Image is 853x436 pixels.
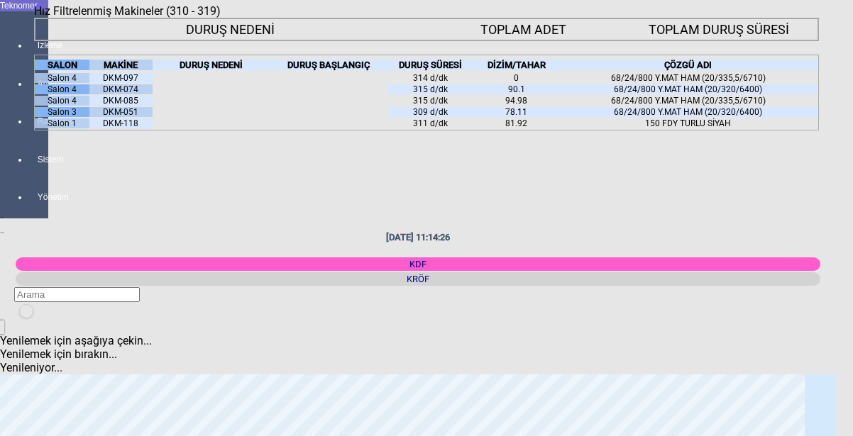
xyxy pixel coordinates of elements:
div: Hız Filtrelenmiş Makineler (310 - 319) [34,4,245,18]
div: 68/24/800 Y.MAT HAM (20/320/6400) [560,84,817,94]
div: 315 d/dk [387,84,473,94]
div: TOPLAM ADET [426,22,621,37]
div: SALON [35,60,89,70]
div: 0 [473,73,559,83]
div: DKM-097 [89,73,152,83]
div: 68/24/800 Y.MAT HAM (20/335,5/6710) [560,96,817,106]
div: MAKİNE [89,60,152,70]
div: DURUŞ NEDENİ [35,22,426,37]
div: 90.1 [473,84,559,94]
div: 309 d/dk [387,107,473,117]
div: 311 d/dk [387,118,473,128]
div: 68/24/800 Y.MAT HAM (20/335,5/6710) [560,73,817,83]
div: TOPLAM DURUŞ SÜRESİ [621,22,816,37]
div: 315 d/dk [387,96,473,106]
div: 68/24/800 Y.MAT HAM (20/320/6400) [560,107,817,117]
div: 150 FDY TURLU SİYAH [560,118,817,128]
div: DKM-085 [89,96,152,106]
div: Salon 4 [35,73,89,83]
div: 81.92 [473,118,559,128]
div: DKM-074 [89,84,152,94]
div: ÇÖZGÜ ADI [560,60,817,70]
div: Salon 4 [35,96,89,106]
div: DKM-051 [89,107,152,117]
div: DURUŞ SÜRESİ [387,60,473,70]
div: DURUŞ BAŞLANGIÇ [270,60,387,70]
div: DKM-118 [89,118,152,128]
div: 314 d/dk [387,73,473,83]
div: Salon 1 [35,118,89,128]
div: Salon 3 [35,107,89,117]
div: Salon 4 [35,84,89,94]
div: 94.98 [473,96,559,106]
div: 78.11 [473,107,559,117]
div: DURUŞ NEDENİ [153,60,270,70]
div: DİZİM/TAHAR [473,60,559,70]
